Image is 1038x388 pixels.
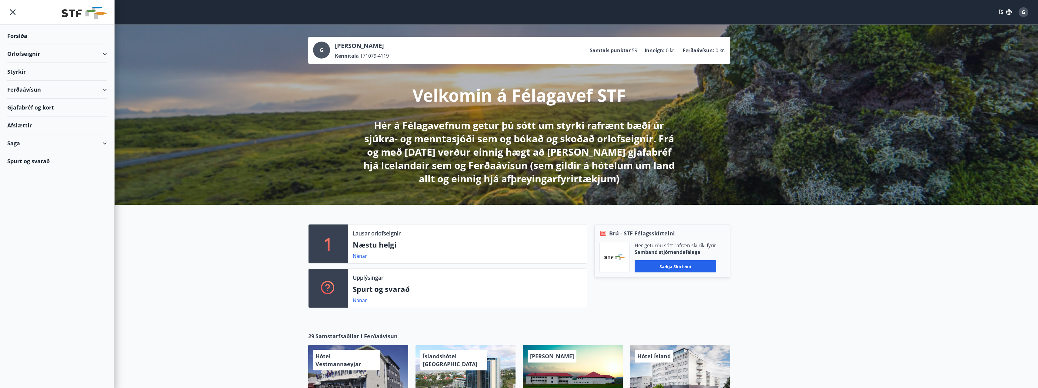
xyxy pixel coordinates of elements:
[7,63,107,81] div: Styrkir
[635,242,716,249] p: Hér geturðu sótt rafræn skilríki fyrir
[335,42,389,50] p: [PERSON_NAME]
[320,47,323,53] span: G
[62,7,107,19] img: union_logo
[7,7,18,18] button: menu
[353,240,582,250] p: Næstu helgi
[7,116,107,134] div: Afslættir
[590,47,631,54] p: Samtals punktar
[7,152,107,170] div: Spurt og svarað
[645,47,665,54] p: Inneign :
[7,134,107,152] div: Saga
[716,47,725,54] span: 0 kr.
[683,47,714,54] p: Ferðaávísun :
[635,260,716,272] button: Sækja skírteini
[7,45,107,63] div: Orlofseignir
[353,297,367,304] a: Nánar
[666,47,676,54] span: 0 kr.
[423,353,477,368] span: Íslandshótel [GEOGRAPHIC_DATA]
[323,232,333,255] p: 1
[632,47,637,54] span: 59
[335,52,359,59] p: Kennitala
[7,99,107,116] div: Gjafabréf og kort
[7,81,107,99] div: Ferðaávísun
[637,353,671,360] span: Hótel Ísland
[353,229,401,237] p: Lausar orlofseignir
[359,119,679,185] p: Hér á Félagavefnum getur þú sótt um styrki rafrænt bæði úr sjúkra- og menntasjóði sem og bókað og...
[609,229,675,237] span: Brú - STF Félagsskírteini
[353,274,383,282] p: Upplýsingar
[635,249,716,255] p: Samband stjórnendafélaga
[530,353,574,360] span: [PERSON_NAME]
[353,284,582,294] p: Spurt og svarað
[315,332,398,340] span: Samstarfsaðilar í Ferðaávísun
[315,353,361,368] span: Hótel Vestmannaeyjar
[353,253,367,259] a: Nánar
[1022,9,1025,15] span: G
[1016,5,1031,19] button: G
[308,332,314,340] span: 29
[360,52,389,59] span: 171079-4119
[996,7,1015,18] button: ÍS
[7,27,107,45] div: Forsíða
[604,255,625,260] img: vjCaq2fThgY3EUYqSgpjEiBg6WP39ov69hlhuPVN.png
[412,83,626,106] p: Velkomin á Félagavef STF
